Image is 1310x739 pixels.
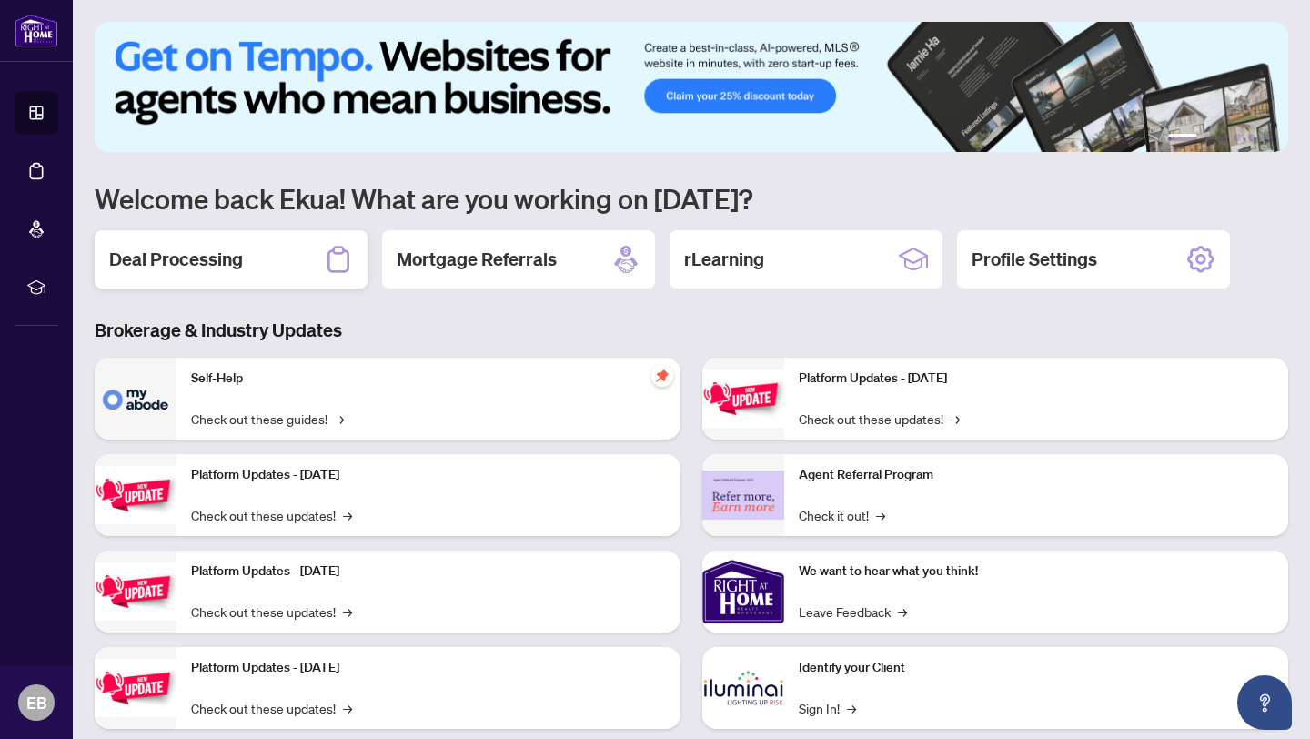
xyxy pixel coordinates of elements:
span: → [951,409,960,429]
span: → [343,505,352,525]
button: 6 [1263,134,1270,141]
button: Open asap [1237,675,1292,730]
img: Agent Referral Program [702,471,784,521]
a: Check it out!→ [799,505,885,525]
button: 4 [1234,134,1241,141]
h1: Welcome back Ekua! What are you working on [DATE]? [95,181,1288,216]
img: Platform Updates - July 21, 2025 [95,562,176,620]
span: → [847,698,856,718]
h2: Profile Settings [972,247,1097,272]
p: Identify your Client [799,658,1274,678]
img: Platform Updates - September 16, 2025 [95,466,176,523]
h3: Brokerage & Industry Updates [95,318,1288,343]
span: EB [26,690,47,715]
h2: Deal Processing [109,247,243,272]
img: logo [15,14,58,47]
button: 3 [1219,134,1226,141]
p: Agent Referral Program [799,465,1274,485]
p: We want to hear what you think! [799,562,1274,582]
span: → [343,602,352,622]
a: Check out these updates!→ [191,505,352,525]
a: Check out these guides!→ [191,409,344,429]
a: Sign In!→ [799,698,856,718]
img: Platform Updates - July 8, 2025 [95,659,176,716]
span: pushpin [651,365,673,387]
p: Platform Updates - [DATE] [191,465,666,485]
p: Platform Updates - [DATE] [191,658,666,678]
button: 2 [1204,134,1212,141]
span: → [876,505,885,525]
span: → [335,409,344,429]
a: Leave Feedback→ [799,602,907,622]
button: 5 [1248,134,1255,141]
p: Self-Help [191,369,666,389]
h2: rLearning [684,247,764,272]
button: 1 [1168,134,1197,141]
img: Identify your Client [702,647,784,729]
img: We want to hear what you think! [702,551,784,633]
a: Check out these updates!→ [191,698,352,718]
span: → [898,602,907,622]
h2: Mortgage Referrals [397,247,557,272]
p: Platform Updates - [DATE] [799,369,1274,389]
p: Platform Updates - [DATE] [191,562,666,582]
img: Platform Updates - June 23, 2025 [702,369,784,427]
img: Self-Help [95,358,176,440]
span: → [343,698,352,718]
img: Slide 0 [95,22,1288,152]
a: Check out these updates!→ [191,602,352,622]
a: Check out these updates!→ [799,409,960,429]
